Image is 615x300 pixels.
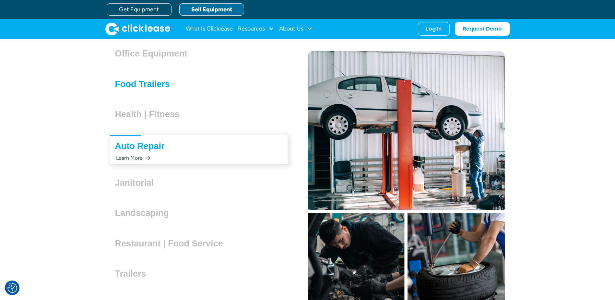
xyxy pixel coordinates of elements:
[115,239,228,248] h3: Restaurant | Food Service
[238,22,274,35] div: Resources
[105,22,170,35] a: home
[115,269,151,279] h3: Trailers
[7,283,17,293] button: Consent Preferences
[115,109,185,119] h3: Health | Fitness
[115,208,174,218] h3: Landscaping
[179,3,244,16] a: Sell Equipment
[7,283,17,293] img: Revisit consent button
[426,26,442,32] div: Log In
[115,178,159,188] h3: Janitorial
[455,22,510,36] a: Request Demo
[186,22,233,35] a: What Is Clicklease
[115,79,175,89] h3: Food Trailers
[115,141,170,151] h3: Auto Repair
[115,49,193,58] h3: Office Equipment
[105,22,170,35] img: Clicklease logo
[279,22,313,35] div: About Us
[107,3,171,16] a: Get Equipment
[115,152,150,164] div: Learn More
